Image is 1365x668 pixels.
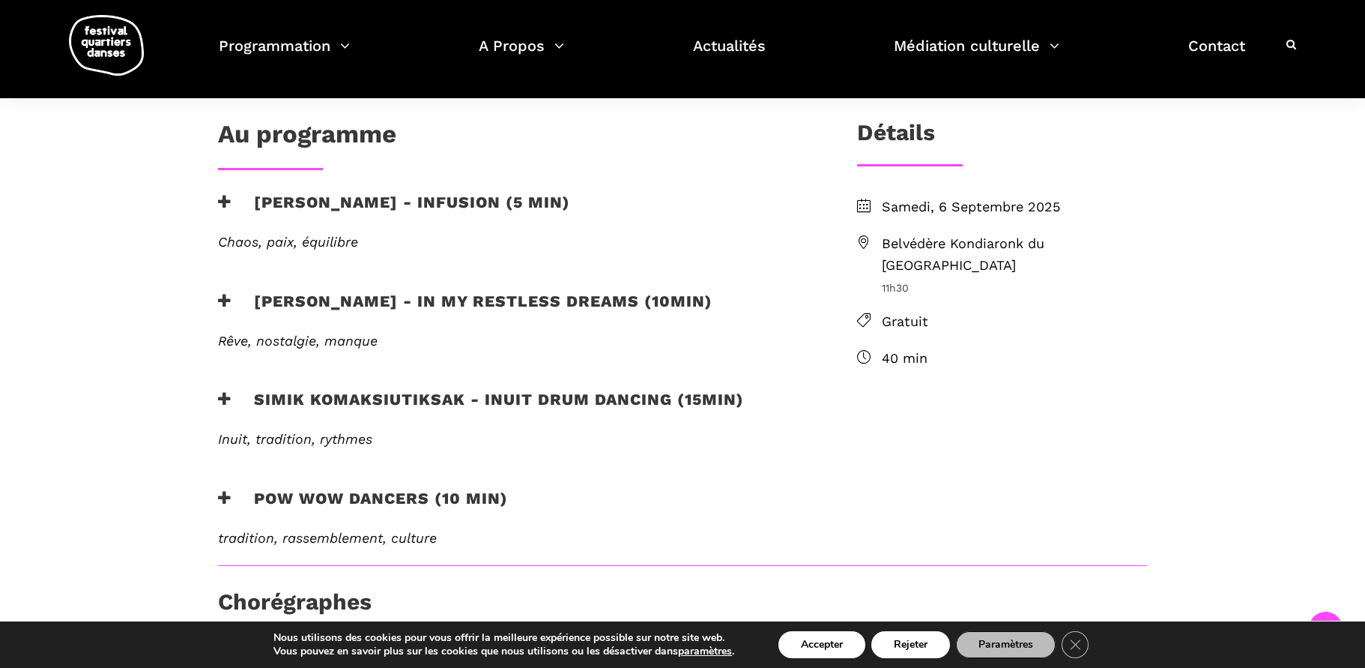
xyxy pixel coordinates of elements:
button: Paramètres [956,631,1056,658]
a: Actualités [693,33,766,77]
a: Programmation [219,33,350,77]
h3: [PERSON_NAME] - Infusion (5 min) [218,193,570,230]
a: A Propos [479,33,564,77]
a: Médiation culturelle [894,33,1059,77]
span: 40 min [882,348,1147,370]
button: Accepter [778,631,865,658]
button: paramètres [678,645,732,658]
h3: Chorégraphes [218,589,372,626]
span: Belvédère Kondiaronk du [GEOGRAPHIC_DATA] [882,233,1147,277]
em: Rêve, nostalgie, manque [218,333,378,349]
h3: Détails [857,119,935,157]
em: tradition, rassemblement, culture [218,530,437,546]
em: Inuit, tradition, rythmes [218,431,372,447]
h1: Au programme [218,119,396,157]
span: Gratuit [882,311,1147,333]
span: Samedi, 6 Septembre 2025 [882,196,1147,218]
p: Vous pouvez en savoir plus sur les cookies que nous utilisons ou les désactiver dans . [273,645,734,658]
button: Close GDPR Cookie Banner [1062,631,1089,658]
h3: Simik Komaksiutiksak - Inuit Drum Dancing (15min) [218,390,744,427]
p: Nous utilisons des cookies pour vous offrir la meilleure expérience possible sur notre site web. [273,631,734,645]
h3: [PERSON_NAME] - In my restless dreams (10min) [218,292,712,329]
img: logo-fqd-med [69,15,144,76]
button: Rejeter [871,631,950,658]
h3: Pow Wow Dancers (10 min) [218,489,508,526]
em: Chaos, paix, équilibre [218,234,358,250]
span: 11h30 [882,280,1147,296]
a: Contact [1188,33,1245,77]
